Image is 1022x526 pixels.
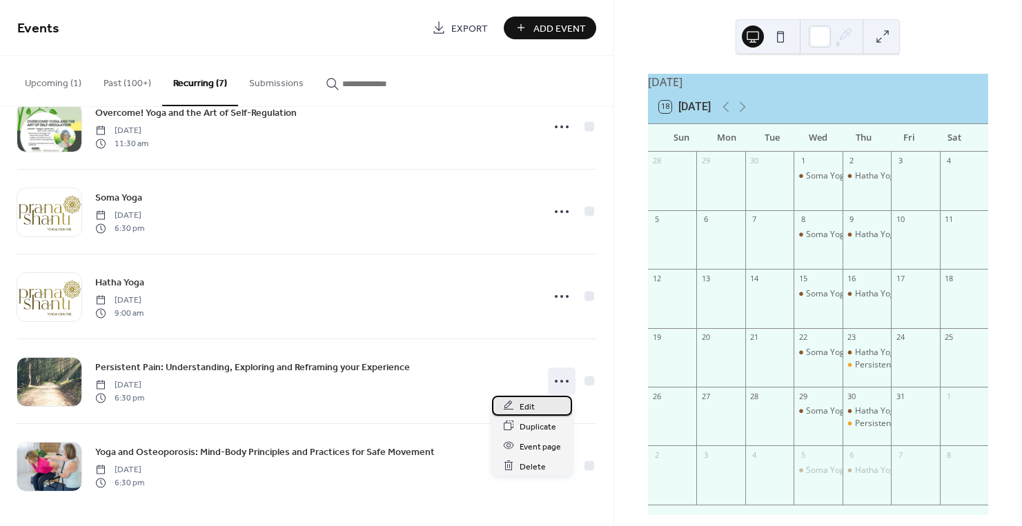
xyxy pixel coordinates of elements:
div: 23 [847,332,857,343]
div: Hatha Yoga [843,170,891,182]
div: Wed [795,124,841,152]
button: 18[DATE] [654,97,716,117]
span: 6:30 pm [95,222,144,234]
span: 6:30 pm [95,392,144,404]
div: 10 [895,214,905,225]
button: Past (100+) [92,56,162,105]
div: 26 [652,391,662,401]
span: Soma Yoga [95,191,142,205]
span: 9:00 am [95,307,144,319]
div: Fri [886,124,932,152]
div: 6 [700,214,711,225]
div: Soma Yoga [794,405,842,417]
div: Soma Yoga [794,347,842,358]
div: 24 [895,332,905,343]
span: Overcome! Yoga and the Art of Self-Regulation [95,106,297,121]
span: Edit [520,399,535,414]
div: Mon [705,124,750,152]
div: 6 [847,449,857,460]
div: Hatha Yoga [855,288,900,300]
div: 3 [700,449,711,460]
div: Hatha Yoga [843,288,891,300]
div: 15 [798,273,808,283]
span: Add Event [533,21,586,36]
div: 7 [895,449,905,460]
span: 6:30 pm [95,476,144,489]
div: 20 [700,332,711,343]
span: [DATE] [95,125,148,137]
button: Submissions [238,56,315,105]
div: Sat [932,124,977,152]
span: [DATE] [95,294,144,307]
div: Thu [841,124,886,152]
div: Hatha Yoga [843,405,891,417]
div: Soma Yoga [794,170,842,182]
div: 14 [749,273,760,283]
div: [DATE] [648,74,988,90]
div: 5 [798,449,808,460]
a: Persistent Pain: Understanding, Exploring and Reframing your Experience [95,359,410,375]
button: Add Event [504,17,596,39]
div: 21 [749,332,760,343]
div: 8 [798,214,808,225]
div: 30 [749,156,760,166]
a: Yoga and Osteoporosis: Mind-Body Principles and Practices for Safe Movement [95,444,435,460]
span: [DATE] [95,379,144,392]
div: 27 [700,391,711,401]
div: Tue [749,124,795,152]
div: Hatha Yoga [855,229,900,241]
div: 8 [944,449,954,460]
span: 11:30 am [95,137,148,150]
div: Hatha Yoga [843,229,891,241]
div: 5 [652,214,662,225]
a: Export [422,17,498,39]
div: 3 [895,156,905,166]
div: 28 [652,156,662,166]
a: Overcome! Yoga and the Art of Self-Regulation [95,105,297,121]
div: Persistent Pain: Understanding, Exploring and Reframing your Experience [843,418,891,429]
span: Hatha Yoga [95,276,144,290]
button: Upcoming (1) [14,56,92,105]
div: 4 [944,156,954,166]
span: [DATE] [95,464,144,476]
div: Soma Yoga [806,229,849,241]
a: Hatha Yoga [95,274,144,290]
div: Hatha Yoga [843,347,891,358]
span: Duplicate [520,419,556,434]
div: Soma Yoga [806,405,849,417]
span: Export [451,21,488,36]
div: 1 [798,156,808,166]
span: [DATE] [95,210,144,222]
div: 12 [652,273,662,283]
div: 28 [749,391,760,401]
div: Soma Yoga [806,465,849,476]
div: Soma Yoga [806,347,849,358]
div: Hatha Yoga [843,465,891,476]
div: Hatha Yoga [855,405,900,417]
div: 18 [944,273,954,283]
div: 2 [652,449,662,460]
div: 22 [798,332,808,343]
div: Soma Yoga [806,288,849,300]
div: 31 [895,391,905,401]
span: Delete [520,459,546,474]
div: Hatha Yoga [855,347,900,358]
div: 9 [847,214,857,225]
div: Soma Yoga [794,288,842,300]
div: Hatha Yoga [855,465,900,476]
span: Events [17,15,59,42]
button: Recurring (7) [162,56,238,106]
div: Hatha Yoga [855,170,900,182]
div: 29 [700,156,711,166]
div: 7 [749,214,760,225]
div: 25 [944,332,954,343]
div: 19 [652,332,662,343]
div: 1 [944,391,954,401]
div: Soma Yoga [794,465,842,476]
div: 13 [700,273,711,283]
div: Soma Yoga [794,229,842,241]
div: Sun [659,124,705,152]
div: Soma Yoga [806,170,849,182]
div: 30 [847,391,857,401]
